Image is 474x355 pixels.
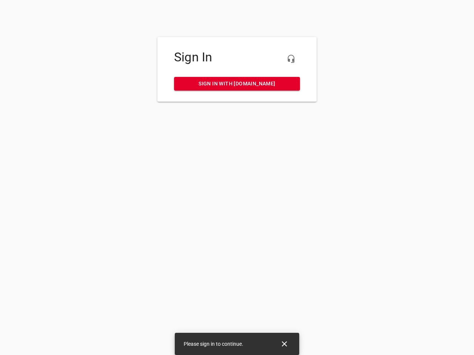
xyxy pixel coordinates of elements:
[174,50,300,65] h4: Sign In
[184,341,243,347] span: Please sign in to continue.
[282,50,300,68] button: Live Chat
[180,79,294,88] span: Sign in with [DOMAIN_NAME]
[276,335,293,353] button: Close
[174,77,300,91] a: Sign in with [DOMAIN_NAME]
